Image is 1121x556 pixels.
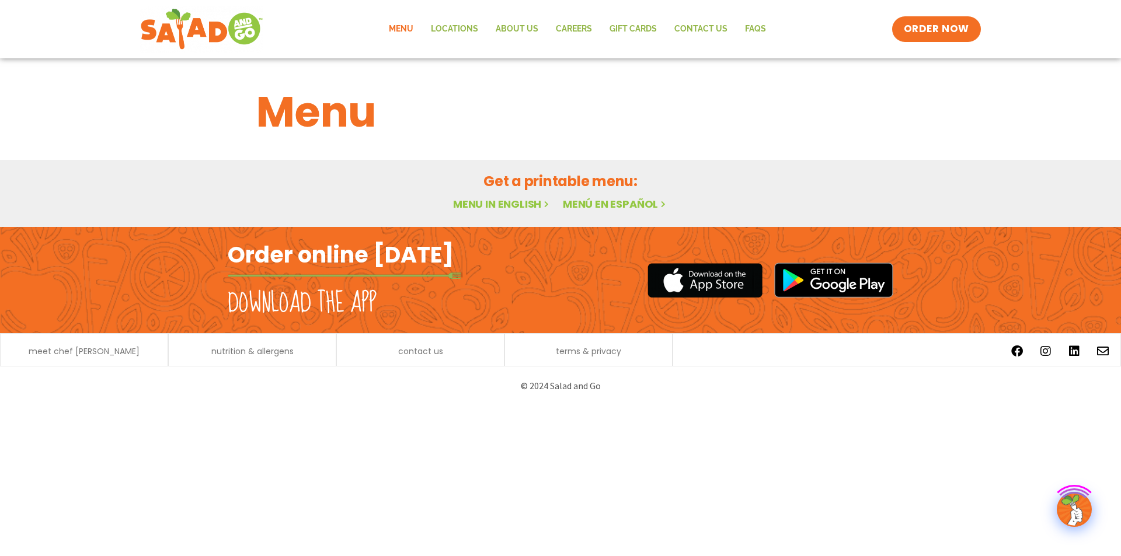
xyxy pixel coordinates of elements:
img: new-SAG-logo-768×292 [140,6,263,53]
a: About Us [487,16,547,43]
a: nutrition & allergens [211,347,294,355]
nav: Menu [380,16,775,43]
a: terms & privacy [556,347,621,355]
span: ORDER NOW [904,22,969,36]
h2: Download the app [228,287,377,320]
a: meet chef [PERSON_NAME] [29,347,140,355]
a: Careers [547,16,601,43]
a: Contact Us [666,16,736,43]
img: fork [228,272,461,279]
h2: Order online [DATE] [228,240,454,269]
a: ORDER NOW [892,16,981,42]
a: Locations [422,16,487,43]
h2: Get a printable menu: [256,171,865,191]
a: contact us [398,347,443,355]
p: © 2024 Salad and Go [234,378,887,394]
h1: Menu [256,81,865,144]
a: Menu [380,16,422,43]
a: GIFT CARDS [601,16,666,43]
img: appstore [647,261,763,299]
a: Menu in English [453,197,551,211]
a: FAQs [736,16,775,43]
a: Menú en español [563,197,668,211]
img: google_play [774,263,893,298]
